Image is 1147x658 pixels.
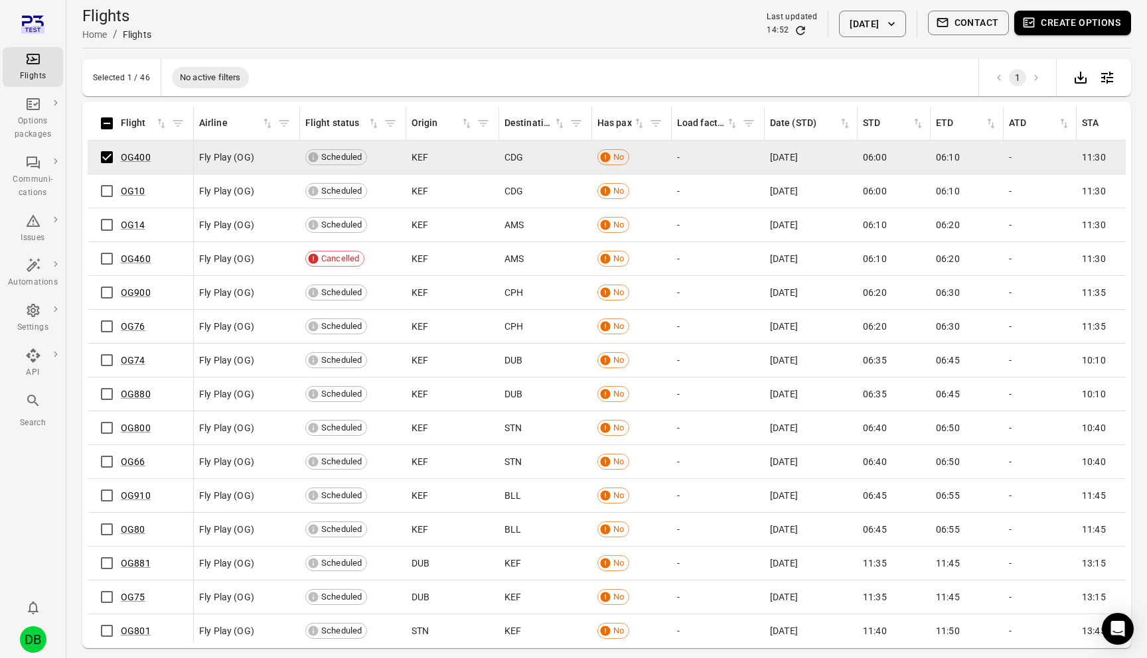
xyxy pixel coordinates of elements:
div: Sort by has pax in ascending order [597,116,646,131]
span: No [609,489,629,502]
div: Sort by STD in ascending order [863,116,925,131]
span: 11:35 [1082,286,1106,299]
span: 06:35 [863,354,887,367]
div: ATD [1009,116,1057,131]
span: Fly Play (OG) [199,252,254,265]
button: Filter by flight status [380,113,400,133]
span: No [609,387,629,401]
span: 11:35 [1082,320,1106,333]
div: Flights [123,28,151,41]
div: - [677,252,759,265]
span: [DATE] [770,184,798,198]
span: BLL [504,523,521,536]
span: Flight status [305,116,380,131]
span: Fly Play (OG) [199,184,254,198]
span: CDG [504,184,523,198]
div: Settings [8,321,58,334]
span: KEF [412,184,428,198]
a: Export data [1067,70,1094,83]
a: OG66 [121,456,145,467]
div: ETD [936,116,984,131]
span: Airline [199,116,274,131]
a: Automations [3,253,63,293]
span: No [609,523,629,536]
span: 11:45 [1082,489,1106,502]
span: ETD [936,116,998,131]
button: Refresh data [794,24,807,37]
span: KEF [504,624,521,637]
span: 06:40 [863,421,887,434]
span: 11:30 [1082,252,1106,265]
span: Scheduled [317,320,366,333]
span: STA [1082,116,1144,131]
a: OG800 [121,423,151,433]
div: Options packages [8,115,58,141]
span: [DATE] [770,489,798,502]
div: - [1009,455,1071,468]
span: No [609,252,629,265]
div: Sort by ATD in ascending order [1009,116,1071,131]
span: No [609,557,629,570]
span: 11:40 [863,624,887,637]
span: KEF [412,523,428,536]
span: Fly Play (OG) [199,286,254,299]
a: Issues [3,209,63,249]
a: OG74 [121,355,145,365]
span: 06:55 [936,489,960,502]
div: - [1009,421,1071,434]
span: Fly Play (OG) [199,624,254,637]
a: OG10 [121,186,145,196]
div: Origin [412,116,460,131]
span: [DATE] [770,557,798,570]
span: [DATE] [770,455,798,468]
span: DUB [412,557,429,570]
span: Filter by destination [566,113,586,133]
span: [DATE] [770,151,798,164]
span: 06:55 [936,523,960,536]
div: - [677,218,759,231]
span: KEF [412,455,428,468]
span: No [609,590,629,604]
span: 06:20 [936,218,960,231]
div: - [677,523,759,536]
div: 14:52 [767,24,789,37]
span: CPH [504,320,523,333]
span: Fly Play (OG) [199,354,254,367]
span: Fly Play (OG) [199,151,254,164]
div: - [677,489,759,502]
div: - [1009,387,1071,401]
div: - [1009,590,1071,604]
span: Fly Play (OG) [199,387,254,401]
a: Flights [3,47,63,87]
span: ATD [1009,116,1071,131]
span: Has pax [597,116,646,131]
div: - [1009,489,1071,502]
a: Settings [3,298,63,338]
span: No [609,218,629,231]
a: OG14 [121,220,145,230]
div: Sort by ETD in ascending order [936,116,998,131]
span: 11:45 [1082,523,1106,536]
a: OG910 [121,490,151,501]
button: Search [3,389,63,433]
div: Sort by airline in ascending order [199,116,274,131]
div: Issues [8,231,58,245]
span: Scheduled [317,151,366,164]
span: STN [504,455,522,468]
span: BLL [504,489,521,502]
div: Sort by origin in ascending order [412,116,473,131]
a: OG900 [121,287,151,298]
div: Sort by destination in ascending order [504,116,566,131]
span: No [609,151,629,164]
span: Scheduled [317,218,366,231]
span: Origin [412,116,473,131]
div: - [677,455,759,468]
span: Filter by origin [473,113,493,133]
span: 06:10 [936,184,960,198]
div: Automations [8,276,58,289]
span: KEF [412,218,428,231]
span: KEF [412,286,428,299]
div: Airline [199,116,261,131]
span: AMS [504,218,524,231]
span: KEF [412,489,428,502]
